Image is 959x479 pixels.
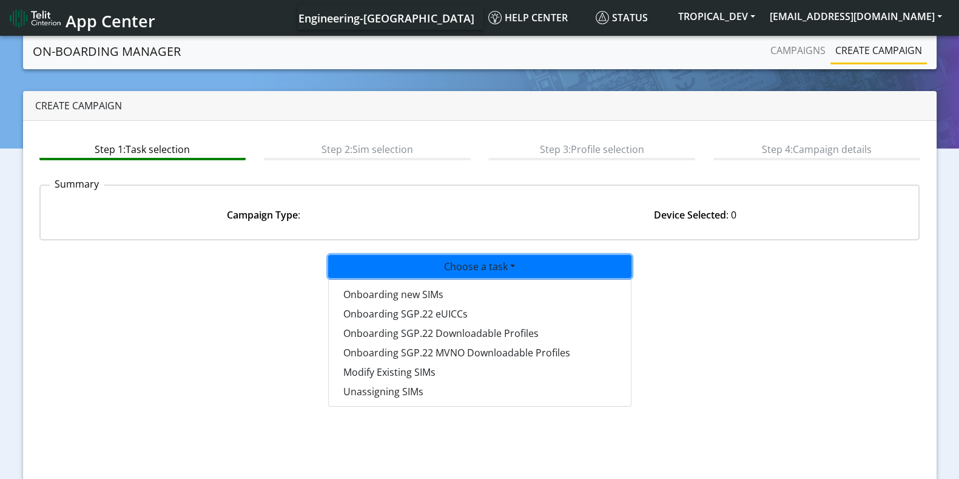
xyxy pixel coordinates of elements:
[10,5,153,31] a: App Center
[329,382,632,401] button: Unassigning SIMs
[671,5,762,27] button: TROPICAL_DEV
[830,38,927,63] a: Create campaign
[713,137,920,160] btn: Step 4: Campaign details
[328,279,631,407] div: Choose a task
[329,304,632,324] button: Onboarding SGP.22 eUICCs
[33,39,181,64] a: On-Boarding Manager
[480,208,912,222] div: : 0
[328,255,631,278] button: Choose a task
[596,11,609,24] img: status.svg
[329,324,632,343] button: Onboarding SGP.22 Downloadable Profiles
[488,11,568,24] span: Help center
[23,91,937,121] div: Create campaign
[66,10,155,32] span: App Center
[329,362,632,382] button: Modify Existing SIMs
[264,137,471,160] btn: Step 2: Sim selection
[596,11,648,24] span: Status
[762,5,949,27] button: [EMAIL_ADDRESS][DOMAIN_NAME]
[227,208,298,222] strong: Campaign Type
[654,208,726,222] strong: Device Selected
[48,208,480,222] div: :
[39,137,246,160] btn: Step 1: Task selection
[50,177,104,191] p: Summary
[488,137,695,160] btn: Step 3: Profile selection
[298,11,474,25] span: Engineering-[GEOGRAPHIC_DATA]
[483,5,591,30] a: Help center
[488,11,502,24] img: knowledge.svg
[329,285,632,304] button: Onboarding new SIMs
[591,5,671,30] a: Status
[766,38,830,63] a: Campaigns
[298,5,474,30] a: Your current platform instance
[10,8,61,28] img: logo-telit-cinterion-gw-new.png
[329,343,632,362] button: Onboarding SGP.22 MVNO Downloadable Profiles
